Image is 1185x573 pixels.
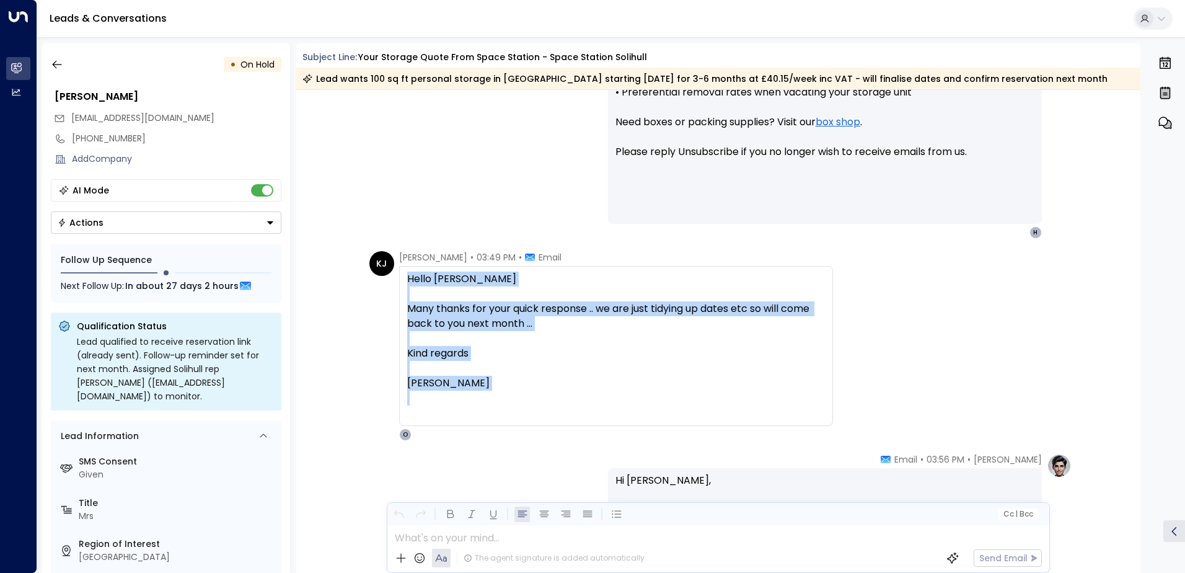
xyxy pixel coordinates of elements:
[399,251,467,264] span: [PERSON_NAME]
[302,73,1108,85] div: Lead wants 100 sq ft personal storage in [GEOGRAPHIC_DATA] starting [DATE] for 3-6 months at £40....
[56,430,139,443] div: Lead Information
[58,217,104,228] div: Actions
[79,468,276,481] div: Given
[1047,453,1072,478] img: profile-logo.png
[51,211,281,234] button: Actions
[79,510,276,523] div: Mrs
[79,551,276,564] div: [GEOGRAPHIC_DATA]
[1029,226,1042,239] div: H
[816,115,860,130] a: box shop
[998,509,1037,520] button: Cc|Bcc
[61,254,271,267] div: Follow Up Sequence
[974,453,1042,466] span: [PERSON_NAME]
[413,507,428,522] button: Redo
[920,453,923,466] span: •
[230,53,236,76] div: •
[399,429,412,441] div: O
[539,251,562,264] span: Email
[470,251,474,264] span: •
[407,301,825,331] div: Many thanks for your quick response .. we are just tidying up dates etc so will come back to you ...
[71,112,214,125] span: hello@karennjohnson.co.uk
[79,455,276,468] label: SMS Consent
[50,11,167,25] a: Leads & Conversations
[51,211,281,234] div: Button group with a nested menu
[61,279,271,293] div: Next Follow Up:
[1003,510,1033,518] span: Cc Bcc
[407,376,825,420] div: [PERSON_NAME]
[71,112,214,124] span: [EMAIL_ADDRESS][DOMAIN_NAME]
[72,132,281,145] div: [PHONE_NUMBER]
[302,51,357,63] span: Subject Line:
[79,497,276,510] label: Title
[77,320,274,332] p: Qualification Status
[407,272,825,420] div: Hello [PERSON_NAME]
[73,184,109,197] div: AI Mode
[72,153,281,166] div: AddCompany
[240,58,275,71] span: On Hold
[369,251,394,276] div: KJ
[79,538,276,551] label: Region of Interest
[55,89,281,104] div: [PERSON_NAME]
[464,553,645,564] div: The agent signature is added automatically
[477,251,516,264] span: 03:49 PM
[967,453,971,466] span: •
[894,453,917,466] span: Email
[1015,510,1018,518] span: |
[519,251,522,264] span: •
[927,453,964,466] span: 03:56 PM
[391,507,407,522] button: Undo
[125,279,239,293] span: In about 27 days 2 hours
[407,346,825,361] div: Kind regards
[77,335,274,403] div: Lead qualified to receive reservation link (already sent). Follow-up reminder set for next month....
[358,51,647,64] div: Your storage quote from Space Station - Space Station Solihull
